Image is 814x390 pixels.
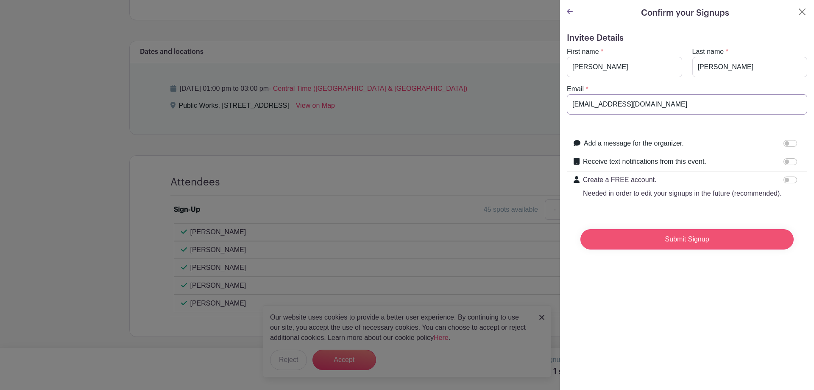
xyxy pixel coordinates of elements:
[567,84,584,94] label: Email
[567,33,807,43] h5: Invitee Details
[797,7,807,17] button: Close
[567,47,599,57] label: First name
[692,47,724,57] label: Last name
[580,229,794,250] input: Submit Signup
[583,188,782,199] p: Needed in order to edit your signups in the future (recommended).
[641,7,729,20] h5: Confirm your Signups
[584,138,684,149] label: Add a message for the organizer.
[583,157,706,167] label: Receive text notifications from this event.
[583,175,782,185] p: Create a FREE account.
